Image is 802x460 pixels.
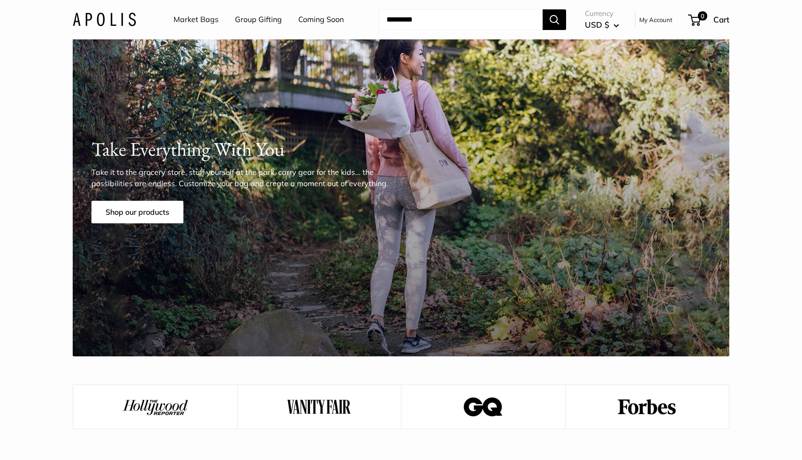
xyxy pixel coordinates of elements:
[379,9,543,30] input: Search...
[91,166,396,189] p: Take it to the grocery store, stuff yourself at the park, carry gear for the kids... the possibil...
[585,17,619,32] button: USD $
[235,13,282,27] a: Group Gifting
[298,13,344,27] a: Coming Soon
[639,14,673,25] a: My Account
[543,9,566,30] button: Search
[73,13,136,26] img: Apolis
[698,11,707,21] span: 0
[174,13,219,27] a: Market Bags
[91,201,183,223] a: Shop our products
[91,136,711,163] h1: Take Everything With You
[689,12,729,27] a: 0 Cart
[585,20,609,30] span: USD $
[713,15,729,24] span: Cart
[585,7,619,20] span: Currency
